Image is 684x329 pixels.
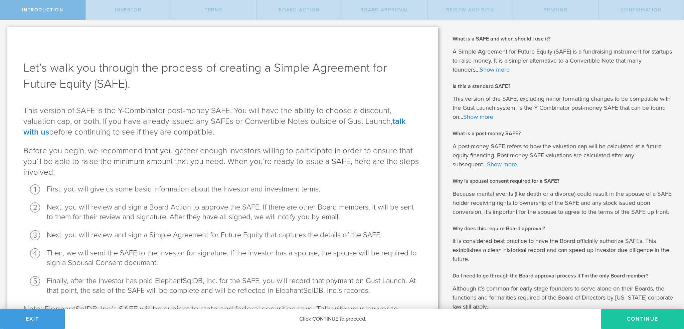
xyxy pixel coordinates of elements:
a: Show more [487,161,517,168]
div: Click CONTINUE to proceed. [65,309,601,329]
span: Board Approval [360,7,409,13]
span: Investor [115,7,142,13]
li: Next, you will review and sign a Simple Agreement for Future Equity that captures the details of ... [47,230,421,240]
button: Continue [601,309,684,329]
li: First, you will give us some basic information about the Investor and investment terms. [47,184,421,194]
span: terms [205,7,222,13]
li: Finally, after the Investor has paid ElephantSqlDB, Inc. for the SAFE, you will record that payme... [47,276,421,296]
h2: What is a SAFE and when should I use it? [453,35,674,43]
li: Next, you will review and sign a Board Action to approve the SAFE. If there are other Board membe... [47,202,421,222]
p: A post-money SAFE refers to how the valuation cap will be calculated at a future equity financing... [453,142,674,169]
h2: Why is spousal consent required for a SAFE? [453,177,674,185]
p: It is considered best practice to have the Board officially authorize SAFEs. This establishes a c... [453,237,674,264]
span: Confirmation [621,7,662,13]
li: Then, we will send the SAFE to the Investor for signature. If the Investor has a spouse, the spou... [47,248,421,268]
span: Pending [543,7,567,13]
span: Review and Sign [446,7,494,13]
p: Because marital events (like death or a divorce) could result in the spouse of a SAFE holder rece... [453,189,674,217]
h2: What is a post-money SAFE? [453,130,674,137]
p: Before you begin, we recommend that you gather enough investors willing to participate in order t... [23,146,421,178]
p: Although it’s common for early-stage founders to serve alone on their Boards, the functions and f... [453,284,674,311]
p: This version of SAFE is the Y-Combinator post-money SAFE. You will have the ability to choose a d... [23,105,421,138]
h2: Why does this require Board approval? [453,225,674,232]
a: Show more [463,113,493,120]
span: Board Action [279,7,320,13]
h2: Do I need to go through the Board approval process if I’m the only Board member? [453,272,674,279]
h1: Let’s walk you through the process of creating a Simple Agreement for Future Equity (SAFE). [23,60,421,92]
p: This version of the SAFE, excluding minor formatting changes to be compatible with the Gust Launc... [453,94,674,121]
iframe: Chat Widget [651,277,684,309]
a: Show more [480,66,510,73]
h2: Is this a standard SAFE? [453,83,674,90]
span: Introduction [22,7,63,13]
p: A Simple Agreement for Future Equity (SAFE) is a fundraising instrument for startups to raise mon... [453,47,674,74]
